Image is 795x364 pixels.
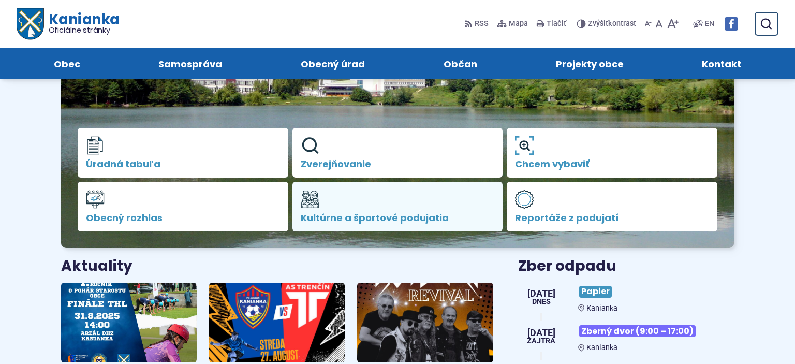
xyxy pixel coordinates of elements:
a: Zberný dvor (9:00 – 17:00) Kanianka [DATE] Zajtra [518,321,734,352]
a: Obec [25,48,109,79]
span: [DATE] [527,328,555,338]
span: Obecný rozhlas [86,213,280,223]
h3: Aktuality [61,258,132,274]
a: Projekty obce [527,48,653,79]
a: RSS [464,13,491,35]
span: Dnes [527,298,555,305]
span: Oficiálne stránky [49,26,120,34]
a: Kultúrne a športové podujatia [292,182,503,231]
span: Obecný úrad [301,48,365,79]
span: RSS [475,18,489,30]
span: Zberný dvor (9:00 – 17:00) [579,325,696,337]
a: Logo Kanianka, prejsť na domovskú stránku. [17,8,120,40]
span: Zajtra [527,338,555,345]
span: Samospráva [158,48,222,79]
span: Papier [579,286,612,298]
a: EN [703,18,716,30]
span: Úradná tabuľa [86,159,280,169]
h1: Kanianka [43,12,119,34]
span: Kontakt [702,48,741,79]
span: EN [705,18,714,30]
span: Občan [444,48,477,79]
span: Mapa [509,18,528,30]
a: Občan [415,48,506,79]
img: Prejsť na domovskú stránku [17,8,43,40]
span: Reportáže z podujatí [515,213,709,223]
span: Kanianka [586,343,617,352]
button: Zvýšiťkontrast [577,13,638,35]
span: Obec [54,48,80,79]
span: Zvýšiť [588,19,608,28]
a: Chcem vybaviť [507,128,717,178]
a: Úradná tabuľa [78,128,288,178]
button: Tlačiť [534,13,568,35]
span: Kultúrne a športové podujatia [301,213,495,223]
button: Nastaviť pôvodnú veľkosť písma [654,13,665,35]
h3: Zber odpadu [518,258,734,274]
a: Papier Kanianka [DATE] Dnes [518,282,734,313]
span: kontrast [588,20,636,28]
a: Mapa [495,13,530,35]
a: Obecný rozhlas [78,182,288,231]
a: Zverejňovanie [292,128,503,178]
a: Obecný úrad [272,48,394,79]
a: Reportáže z podujatí [507,182,717,231]
img: Prejsť na Facebook stránku [725,17,738,31]
button: Zmenšiť veľkosť písma [642,13,654,35]
span: Zverejňovanie [301,159,495,169]
a: Kontakt [673,48,770,79]
span: Projekty obce [556,48,624,79]
button: Zväčšiť veľkosť písma [665,13,681,35]
span: Kanianka [586,304,617,313]
span: [DATE] [527,289,555,298]
span: Chcem vybaviť [515,159,709,169]
a: Samospráva [130,48,252,79]
span: Tlačiť [547,20,566,28]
